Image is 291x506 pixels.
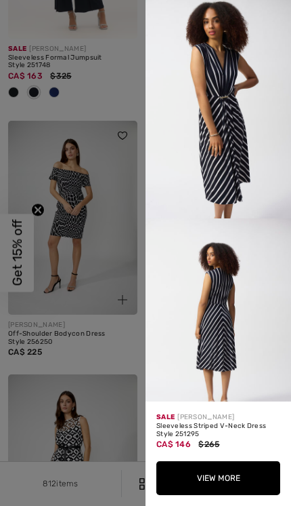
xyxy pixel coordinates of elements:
span: Sale [156,413,175,421]
div: Sleeveless Striped V-Neck Dress Style 251295 [156,423,280,438]
div: [PERSON_NAME] [156,412,280,423]
span: CA$ 146 [156,440,191,449]
span: $265 [198,440,219,449]
img: Sleeveless Striped V-Neck Dress Style 251295 [145,218,291,437]
button: View More [156,461,280,495]
span: Chat [32,9,60,22]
